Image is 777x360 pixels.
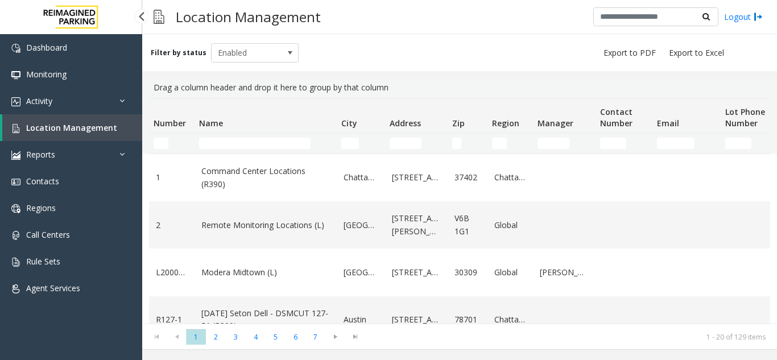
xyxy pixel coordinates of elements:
[11,231,20,240] img: 'icon'
[657,138,695,149] input: Email Filter
[26,202,56,213] span: Regions
[344,219,378,231] a: [GEOGRAPHIC_DATA]
[11,284,20,293] img: 'icon'
[26,256,60,267] span: Rule Sets
[538,118,573,129] span: Manager
[212,44,281,62] span: Enabled
[494,219,526,231] a: Global
[305,329,325,345] span: Page 7
[199,138,311,149] input: Name Filter
[494,171,526,184] a: Chattanooga
[454,212,481,238] a: V6B 1G1
[201,219,330,231] a: Remote Monitoring Locations (L)
[11,151,20,160] img: 'icon'
[652,133,721,154] td: Email Filter
[154,3,164,31] img: pageIcon
[156,266,188,279] a: L20000500
[494,313,526,326] a: Chattanooga
[26,176,59,187] span: Contacts
[201,307,330,333] a: [DATE] Seton Dell - DSMCUT 127-51 (R390)
[11,204,20,213] img: 'icon'
[454,313,481,326] a: 78701
[454,266,481,279] a: 30309
[151,48,206,58] label: Filter by status
[246,329,266,345] span: Page 4
[344,171,378,184] a: Chattanooga
[392,212,441,238] a: [STREET_ADDRESS][PERSON_NAME]
[11,71,20,80] img: 'icon'
[452,138,461,149] input: Zip Filter
[345,329,365,345] span: Go to the last page
[452,118,465,129] span: Zip
[341,138,359,149] input: City Filter
[596,133,652,154] td: Contact Number Filter
[11,97,20,106] img: 'icon'
[26,283,80,293] span: Agent Services
[487,133,533,154] td: Region Filter
[26,229,70,240] span: Call Centers
[669,47,724,59] span: Export to Excel
[11,258,20,267] img: 'icon'
[392,171,441,184] a: [STREET_ADDRESS]
[754,11,763,23] img: logout
[325,329,345,345] span: Go to the next page
[26,69,67,80] span: Monitoring
[156,171,188,184] a: 1
[11,177,20,187] img: 'icon'
[724,11,763,23] a: Logout
[344,266,378,279] a: [GEOGRAPHIC_DATA]
[448,133,487,154] td: Zip Filter
[201,165,330,191] a: Command Center Locations (R390)
[26,122,117,133] span: Location Management
[494,266,526,279] a: Global
[664,45,729,61] button: Export to Excel
[454,171,481,184] a: 37402
[142,98,777,324] div: Data table
[201,266,330,279] a: Modera Midtown (L)
[199,118,223,129] span: Name
[390,138,421,149] input: Address Filter
[657,118,679,129] span: Email
[149,133,195,154] td: Number Filter
[11,124,20,133] img: 'icon'
[195,133,337,154] td: Name Filter
[2,114,142,141] a: Location Management
[390,118,421,129] span: Address
[385,133,448,154] td: Address Filter
[492,138,507,149] input: Region Filter
[26,149,55,160] span: Reports
[533,133,596,154] td: Manager Filter
[599,45,660,61] button: Export to PDF
[26,96,52,106] span: Activity
[26,42,67,53] span: Dashboard
[156,313,188,326] a: R127-1
[11,44,20,53] img: 'icon'
[328,332,343,341] span: Go to the next page
[492,118,519,129] span: Region
[538,138,569,149] input: Manager Filter
[372,332,766,342] kendo-pager-info: 1 - 20 of 129 items
[600,138,626,149] input: Contact Number Filter
[604,47,656,59] span: Export to PDF
[154,118,186,129] span: Number
[725,106,765,129] span: Lot Phone Number
[186,329,206,345] span: Page 1
[149,77,770,98] div: Drag a column header and drop it here to group by that column
[392,313,441,326] a: [STREET_ADDRESS]
[226,329,246,345] span: Page 3
[341,118,357,129] span: City
[725,138,751,149] input: Lot Phone Number Filter
[156,219,188,231] a: 2
[392,266,441,279] a: [STREET_ADDRESS]
[266,329,286,345] span: Page 5
[344,313,378,326] a: Austin
[540,266,589,279] a: [PERSON_NAME]
[286,329,305,345] span: Page 6
[206,329,226,345] span: Page 2
[600,106,633,129] span: Contact Number
[154,138,168,149] input: Number Filter
[348,332,363,341] span: Go to the last page
[337,133,385,154] td: City Filter
[170,3,326,31] h3: Location Management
